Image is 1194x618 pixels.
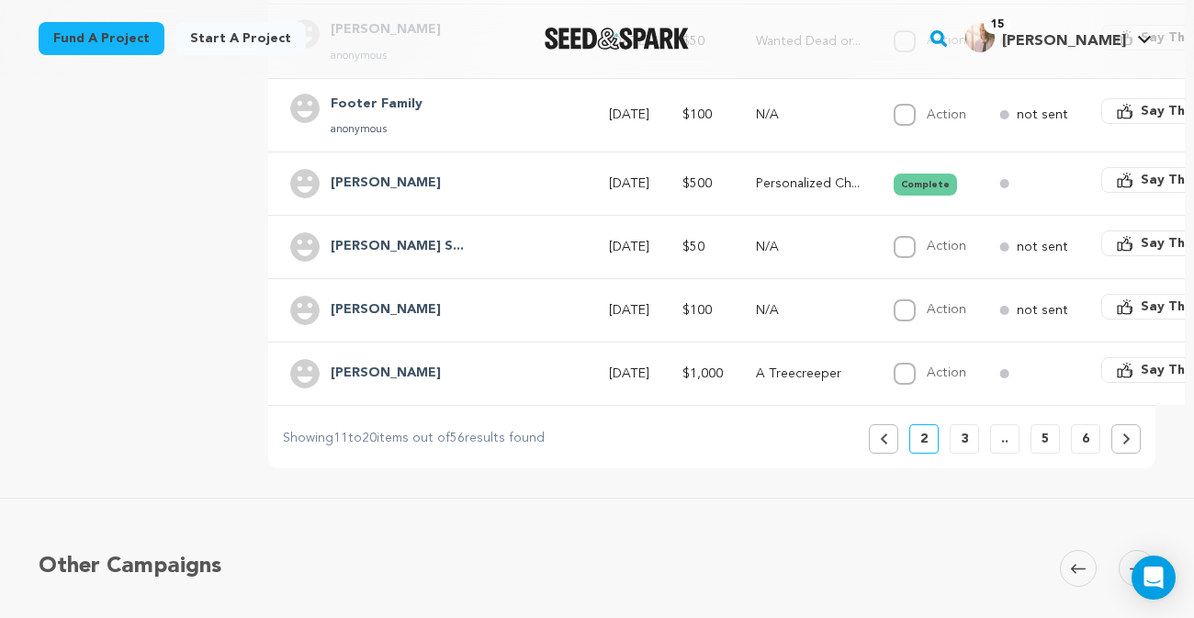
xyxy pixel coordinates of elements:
span: 15 [984,16,1011,34]
img: user.png [290,296,320,325]
h4: Jonica Moore [331,299,441,321]
span: 11 [333,432,348,444]
p: not sent [1017,301,1068,320]
p: 6 [1082,430,1089,448]
img: user.png [290,359,320,388]
span: $100 [682,108,712,121]
p: 2 [920,430,928,448]
p: [DATE] [609,365,649,383]
span: Sophie B.'s Profile [962,19,1155,58]
img: user.png [290,232,320,262]
button: 3 [950,424,979,454]
h4: Vicki Hamilton [331,363,441,385]
button: 6 [1071,424,1100,454]
img: 7ee88ea011697630.jpg [965,23,995,52]
button: 5 [1031,424,1060,454]
p: [DATE] [609,238,649,256]
label: Action [927,303,966,316]
a: Seed&Spark Homepage [545,28,689,50]
p: Personalized Character [756,174,861,193]
a: Fund a project [39,22,164,55]
p: anonymous [331,122,422,137]
p: Showing to items out of results found [283,428,545,450]
p: N/A [756,301,861,320]
p: 5 [1042,430,1049,448]
a: Start a project [175,22,306,55]
label: Action [927,240,966,253]
span: 56 [450,432,465,444]
span: [PERSON_NAME] [1002,34,1126,49]
div: Sophie B.'s Profile [965,23,1126,52]
span: $50 [682,241,704,253]
button: .. [990,424,1019,454]
p: [DATE] [609,301,649,320]
p: [DATE] [609,106,649,124]
h5: Other Campaigns [39,550,221,583]
p: .. [1001,430,1008,448]
p: N/A [756,238,861,256]
p: not sent [1017,106,1068,124]
p: 3 [961,430,968,448]
img: Seed&Spark Logo Dark Mode [545,28,689,50]
h4: Janice Calesa Sherman [331,236,464,258]
label: Action [927,108,966,121]
label: Action [927,366,966,379]
p: A Treecreeper [756,365,861,383]
h4: Zander [331,173,441,195]
h4: Footer Family [331,94,422,116]
p: [DATE] [609,174,649,193]
span: 20 [362,432,377,444]
button: 2 [909,424,939,454]
span: $100 [682,304,712,317]
img: user.png [290,94,320,123]
span: $500 [682,177,712,190]
span: $1,000 [682,367,723,380]
img: user.png [290,169,320,198]
p: not sent [1017,238,1068,256]
a: Sophie B.'s Profile [962,19,1155,52]
p: N/A [756,106,861,124]
button: Complete [894,174,957,196]
div: Open Intercom Messenger [1132,556,1176,600]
